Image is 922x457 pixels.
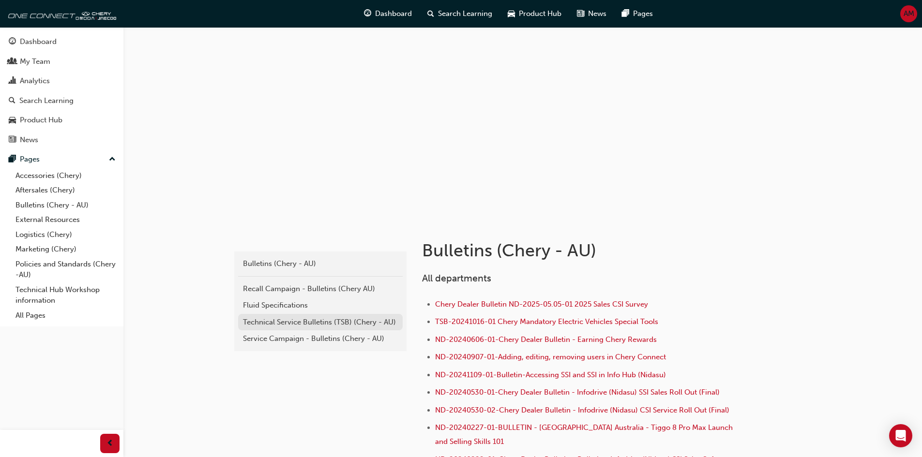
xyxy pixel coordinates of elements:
[9,58,16,66] span: people-icon
[435,423,735,446] a: ND-20240227-01-BULLETIN - [GEOGRAPHIC_DATA] Australia - Tiggo 8 Pro Max Launch and Selling Skills...
[420,4,500,24] a: search-iconSearch Learning
[9,97,15,105] span: search-icon
[12,198,120,213] a: Bulletins (Chery - AU)
[519,8,561,19] span: Product Hub
[20,154,40,165] div: Pages
[356,4,420,24] a: guage-iconDashboard
[106,438,114,450] span: prev-icon
[12,168,120,183] a: Accessories (Chery)
[9,77,16,86] span: chart-icon
[4,92,120,110] a: Search Learning
[238,297,403,314] a: Fluid Specifications
[12,308,120,323] a: All Pages
[9,136,16,145] span: news-icon
[19,95,74,106] div: Search Learning
[20,75,50,87] div: Analytics
[9,155,16,164] span: pages-icon
[435,300,648,309] a: Chery Dealer Bulletin ND-2025-05.05-01 2025 Sales CSI Survey
[20,36,57,47] div: Dashboard
[20,134,38,146] div: News
[4,53,120,71] a: My Team
[435,317,658,326] a: TSB-20241016-01 Chery Mandatory Electric Vehicles Special Tools
[900,5,917,22] button: AM
[364,8,371,20] span: guage-icon
[508,8,515,20] span: car-icon
[4,150,120,168] button: Pages
[435,370,666,379] a: ND-20241109-01-Bulletin-Accessing SSI and SSI in Info Hub (Nidasu)
[12,242,120,257] a: Marketing (Chery)
[9,38,16,46] span: guage-icon
[422,273,491,284] span: All departments
[633,8,653,19] span: Pages
[622,8,629,20] span: pages-icon
[4,31,120,150] button: DashboardMy TeamAnalyticsSearch LearningProduct HubNews
[20,115,62,126] div: Product Hub
[20,56,50,67] div: My Team
[238,255,403,272] a: Bulletins (Chery - AU)
[438,8,492,19] span: Search Learning
[4,33,120,51] a: Dashboard
[238,280,403,297] a: Recall Campaign - Bulletins (Chery AU)
[435,406,729,414] a: ND-20240530-02-Chery Dealer Bulletin - Infodrive (Nidasu) CSI Service Roll Out (Final)
[238,330,403,347] a: Service Campaign - Bulletins (Chery - AU)
[422,240,740,261] h1: Bulletins (Chery - AU)
[500,4,569,24] a: car-iconProduct Hub
[614,4,661,24] a: pages-iconPages
[577,8,584,20] span: news-icon
[243,333,398,344] div: Service Campaign - Bulletins (Chery - AU)
[904,8,914,19] span: AM
[588,8,606,19] span: News
[375,8,412,19] span: Dashboard
[889,424,912,447] div: Open Intercom Messenger
[4,111,120,129] a: Product Hub
[569,4,614,24] a: news-iconNews
[4,72,120,90] a: Analytics
[243,317,398,328] div: Technical Service Bulletins (TSB) (Chery - AU)
[12,282,120,308] a: Technical Hub Workshop information
[243,300,398,311] div: Fluid Specifications
[12,183,120,198] a: Aftersales (Chery)
[12,212,120,227] a: External Resources
[435,353,666,361] a: ND-20240907-01-Adding, editing, removing users in Chery Connect
[5,4,116,23] img: oneconnect
[243,283,398,295] div: Recall Campaign - Bulletins (Chery AU)
[238,314,403,331] a: Technical Service Bulletins (TSB) (Chery - AU)
[12,227,120,242] a: Logistics (Chery)
[243,258,398,269] div: Bulletins (Chery - AU)
[9,116,16,125] span: car-icon
[4,131,120,149] a: News
[109,153,116,166] span: up-icon
[427,8,434,20] span: search-icon
[435,335,657,344] a: ND-20240606-01-Chery Dealer Bulletin - Earning Chery Rewards
[435,388,720,397] a: ND-20240530-01-Chery Dealer Bulletin - Infodrive (Nidasu) SSI Sales Roll Out (Final)
[12,257,120,282] a: Policies and Standards (Chery -AU)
